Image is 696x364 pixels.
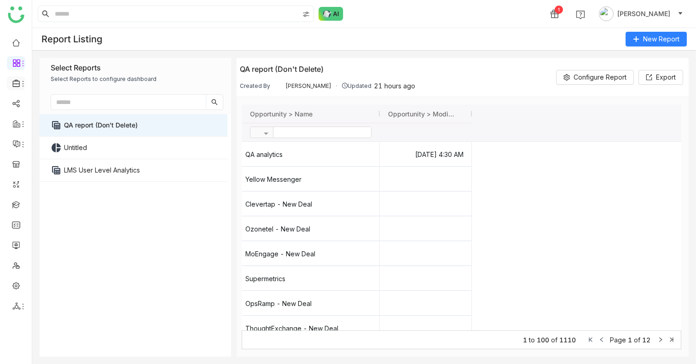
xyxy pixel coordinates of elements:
[643,34,679,44] span: New Report
[537,336,549,344] span: 100
[388,110,456,118] span: Opportunity > Modified At
[628,336,632,344] span: 1
[240,82,270,89] div: Created By
[51,62,223,73] div: Select Reports
[374,82,415,90] div: 21 hours ago
[302,11,310,18] img: search-type.svg
[617,9,670,19] span: [PERSON_NAME]
[51,75,223,83] div: Select Reports to configure dashboard
[626,32,687,46] button: New Report
[64,137,216,159] a: Untitled
[242,167,379,191] div: Yellow Messenger
[523,336,527,344] span: 1
[342,82,371,89] div: Updated
[559,336,576,344] span: 1110
[634,336,640,344] span: of
[576,10,585,19] img: help.svg
[642,336,650,344] span: 12
[597,6,685,21] button: [PERSON_NAME]
[551,336,557,344] span: of
[8,6,24,23] img: logo
[242,142,379,167] div: QA analytics
[610,336,626,344] span: Page
[51,120,62,131] i: table_view
[242,266,379,291] div: Supermetrics
[64,159,216,181] a: LMS User Level Analytics
[388,142,464,167] gtmb-cell-renderer: [DATE] 4:30 AM
[319,7,343,21] img: ask-buddy-normal.svg
[51,142,62,153] i: pie_chart
[242,316,379,341] div: ThoughtExchange - New Deal
[529,336,535,344] span: to
[41,28,116,50] div: Report Listing
[285,82,331,89] span: [PERSON_NAME]
[242,242,379,266] div: MoEngage - New Deal
[555,6,563,14] div: 1
[638,70,683,85] button: Export
[242,192,379,216] div: Clevertap - New Deal
[574,70,626,84] span: Configure Report
[64,114,216,136] a: QA report (Don't Delete)
[240,64,415,75] div: QA report (Don't Delete)
[242,217,379,241] div: Ozonetel - New Deal
[599,6,614,21] img: avatar
[242,291,379,316] div: OpsRamp - New Deal
[656,72,676,82] span: Export
[273,80,284,91] img: 684a9aedde261c4b36a3ced9
[51,165,62,176] i: table_view
[250,110,313,118] span: Opportunity > Name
